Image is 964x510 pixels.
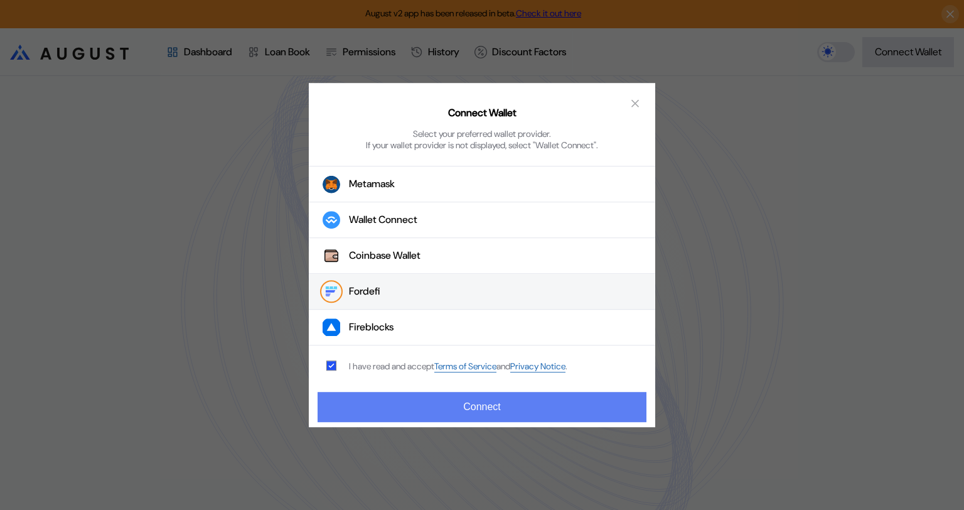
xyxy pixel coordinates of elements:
[323,247,340,264] img: Coinbase Wallet
[309,166,655,202] button: Metamask
[413,128,551,139] div: Select your preferred wallet provider.
[323,283,340,300] img: Fordefi
[309,310,655,345] button: FireblocksFireblocks
[349,285,380,298] div: Fordefi
[349,178,395,191] div: Metamask
[309,274,655,310] button: FordefiFordefi
[349,249,420,263] div: Coinbase Wallet
[366,139,598,151] div: If your wallet provider is not displayed, select "Wallet Connect".
[496,361,510,372] span: and
[323,318,340,336] img: Fireblocks
[349,321,394,334] div: Fireblocks
[309,202,655,238] button: Wallet Connect
[349,361,567,372] div: I have read and accept .
[318,392,646,422] button: Connect
[434,361,496,372] a: Terms of Service
[625,93,645,113] button: close modal
[510,361,565,372] a: Privacy Notice
[349,214,417,227] div: Wallet Connect
[309,238,655,274] button: Coinbase WalletCoinbase Wallet
[448,107,517,120] h2: Connect Wallet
